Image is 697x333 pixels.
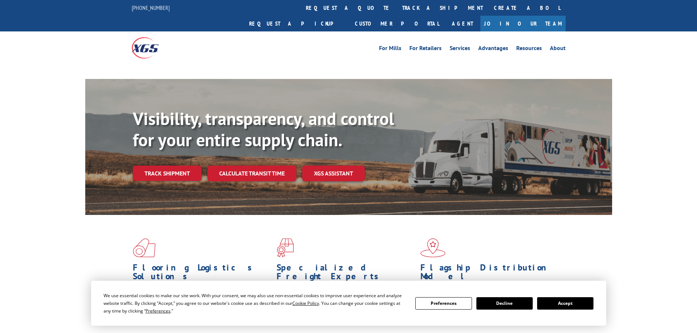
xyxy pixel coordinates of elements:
[420,263,559,284] h1: Flagship Distribution Model
[207,166,296,181] a: Calculate transit time
[132,4,170,11] a: [PHONE_NUMBER]
[537,297,593,310] button: Accept
[146,308,170,314] span: Preferences
[445,16,480,31] a: Agent
[133,166,202,181] a: Track shipment
[415,297,472,310] button: Preferences
[133,263,271,284] h1: Flooring Logistics Solutions
[277,238,294,257] img: xgs-icon-focused-on-flooring-red
[277,263,415,284] h1: Specialized Freight Experts
[516,45,542,53] a: Resources
[476,297,533,310] button: Decline
[302,166,365,181] a: XGS ASSISTANT
[379,45,401,53] a: For Mills
[550,45,566,53] a: About
[133,238,155,257] img: xgs-icon-total-supply-chain-intelligence-red
[91,281,606,326] div: Cookie Consent Prompt
[349,16,445,31] a: Customer Portal
[292,300,319,306] span: Cookie Policy
[133,107,394,151] b: Visibility, transparency, and control for your entire supply chain.
[244,16,349,31] a: Request a pickup
[450,45,470,53] a: Services
[104,292,406,315] div: We use essential cookies to make our site work. With your consent, we may also use non-essential ...
[420,238,446,257] img: xgs-icon-flagship-distribution-model-red
[480,16,566,31] a: Join Our Team
[478,45,508,53] a: Advantages
[409,45,442,53] a: For Retailers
